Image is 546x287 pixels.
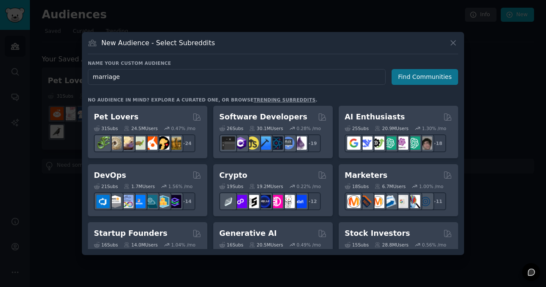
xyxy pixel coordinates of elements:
[88,60,458,66] h3: Name your custom audience
[371,195,384,208] img: AskMarketing
[234,136,247,150] img: csharp
[293,136,307,150] img: elixir
[234,195,247,208] img: 0xPolygon
[88,69,386,85] input: Pick a short name, like "Digital Marketers" or "Movie-Goers"
[249,125,283,131] div: 30.1M Users
[345,125,369,131] div: 25 Sub s
[94,183,118,189] div: 21 Sub s
[303,134,321,152] div: + 19
[422,242,446,248] div: 0.56 % /mo
[383,136,396,150] img: chatgpt_promptDesign
[88,97,317,103] div: No audience in mind? Explore a curated one, or browse .
[282,195,295,208] img: CryptoNews
[419,136,432,150] img: ArtificalIntelligence
[246,195,259,208] img: ethstaker
[270,195,283,208] img: defiblockchain
[258,136,271,150] img: iOSProgramming
[102,38,215,47] h3: New Audience - Select Subreddits
[171,125,195,131] div: 0.47 % /mo
[359,195,372,208] img: bigseo
[419,195,432,208] img: OnlineMarketing
[94,242,118,248] div: 16 Sub s
[347,136,360,150] img: GoogleGeminiAI
[120,195,134,208] img: Docker_DevOps
[219,228,277,239] h2: Generative AI
[219,112,307,122] h2: Software Developers
[132,136,145,150] img: turtle
[345,170,387,181] h2: Marketers
[124,125,157,131] div: 24.5M Users
[168,136,181,150] img: dogbreed
[219,125,243,131] div: 26 Sub s
[168,183,193,189] div: 1.56 % /mo
[222,136,235,150] img: software
[359,136,372,150] img: DeepSeek
[296,183,321,189] div: 0.22 % /mo
[422,125,446,131] div: 1.30 % /mo
[96,136,110,150] img: herpetology
[392,69,458,85] button: Find Communities
[371,136,384,150] img: AItoolsCatalog
[219,242,243,248] div: 16 Sub s
[419,183,444,189] div: 1.00 % /mo
[171,242,195,248] div: 1.04 % /mo
[345,112,405,122] h2: AI Enthusiasts
[375,242,408,248] div: 28.8M Users
[375,125,408,131] div: 20.9M Users
[249,242,283,248] div: 20.5M Users
[282,136,295,150] img: AskComputerScience
[345,183,369,189] div: 18 Sub s
[293,195,307,208] img: defi_
[144,136,157,150] img: cockatiel
[168,195,181,208] img: PlatformEngineers
[108,136,122,150] img: ballpython
[177,134,195,152] div: + 24
[177,192,195,210] div: + 14
[94,125,118,131] div: 31 Sub s
[395,195,408,208] img: googleads
[383,195,396,208] img: Emailmarketing
[124,183,155,189] div: 1.7M Users
[156,136,169,150] img: PetAdvice
[395,136,408,150] img: OpenAIDev
[345,228,410,239] h2: Stock Investors
[428,192,446,210] div: + 11
[124,242,157,248] div: 14.0M Users
[303,192,321,210] div: + 12
[219,170,247,181] h2: Crypto
[156,195,169,208] img: aws_cdk
[144,195,157,208] img: platformengineering
[120,136,134,150] img: leopardgeckos
[96,195,110,208] img: azuredevops
[347,195,360,208] img: content_marketing
[258,195,271,208] img: web3
[94,170,126,181] h2: DevOps
[246,136,259,150] img: learnjavascript
[296,242,321,248] div: 0.49 % /mo
[407,195,420,208] img: MarketingResearch
[428,134,446,152] div: + 18
[222,195,235,208] img: ethfinance
[249,183,283,189] div: 19.2M Users
[132,195,145,208] img: DevOpsLinks
[94,112,139,122] h2: Pet Lovers
[345,242,369,248] div: 15 Sub s
[375,183,406,189] div: 6.7M Users
[270,136,283,150] img: reactnative
[296,125,321,131] div: 0.28 % /mo
[407,136,420,150] img: chatgpt_prompts_
[253,97,315,102] a: trending subreddits
[94,228,167,239] h2: Startup Founders
[219,183,243,189] div: 19 Sub s
[108,195,122,208] img: AWS_Certified_Experts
